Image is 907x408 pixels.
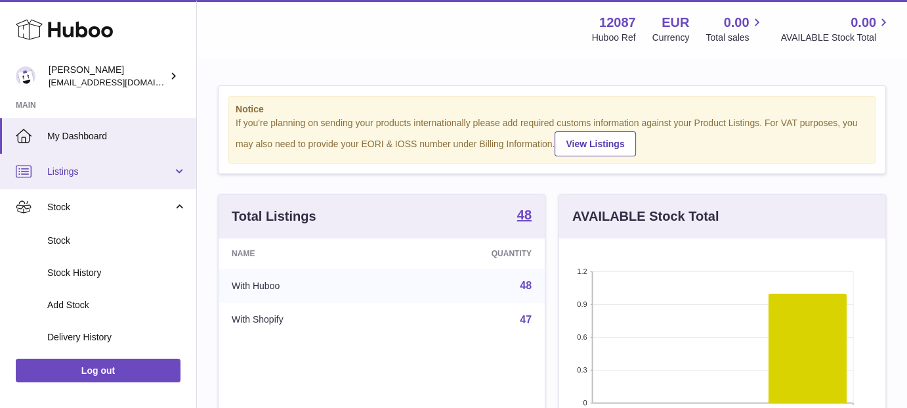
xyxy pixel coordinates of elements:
[232,208,316,225] h3: Total Listings
[219,303,394,337] td: With Shopify
[236,103,868,116] strong: Notice
[49,77,193,87] span: [EMAIL_ADDRESS][DOMAIN_NAME]
[219,269,394,303] td: With Huboo
[47,166,173,178] span: Listings
[47,331,186,344] span: Delivery History
[577,366,587,374] text: 0.3
[49,64,167,89] div: [PERSON_NAME]
[47,299,186,311] span: Add Stock
[577,300,587,308] text: 0.9
[583,399,587,407] text: 0
[47,267,186,279] span: Stock History
[724,14,749,32] span: 0.00
[47,130,186,143] span: My Dashboard
[780,32,891,44] span: AVAILABLE Stock Total
[572,208,719,225] h3: AVAILABLE Stock Total
[16,66,35,86] img: internalAdmin-12087@internal.huboo.com
[520,314,532,325] a: 47
[577,333,587,341] text: 0.6
[236,117,868,156] div: If you're planning on sending your products internationally please add required customs informati...
[517,208,532,224] a: 48
[706,14,764,44] a: 0.00 Total sales
[16,359,180,382] a: Log out
[577,267,587,275] text: 1.2
[599,14,636,32] strong: 12087
[394,238,545,269] th: Quantity
[555,131,635,156] a: View Listings
[706,32,764,44] span: Total sales
[780,14,891,44] a: 0.00 AVAILABLE Stock Total
[592,32,636,44] div: Huboo Ref
[520,280,532,291] a: 48
[662,14,689,32] strong: EUR
[851,14,876,32] span: 0.00
[47,235,186,247] span: Stock
[517,208,532,221] strong: 48
[219,238,394,269] th: Name
[652,32,690,44] div: Currency
[47,201,173,214] span: Stock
